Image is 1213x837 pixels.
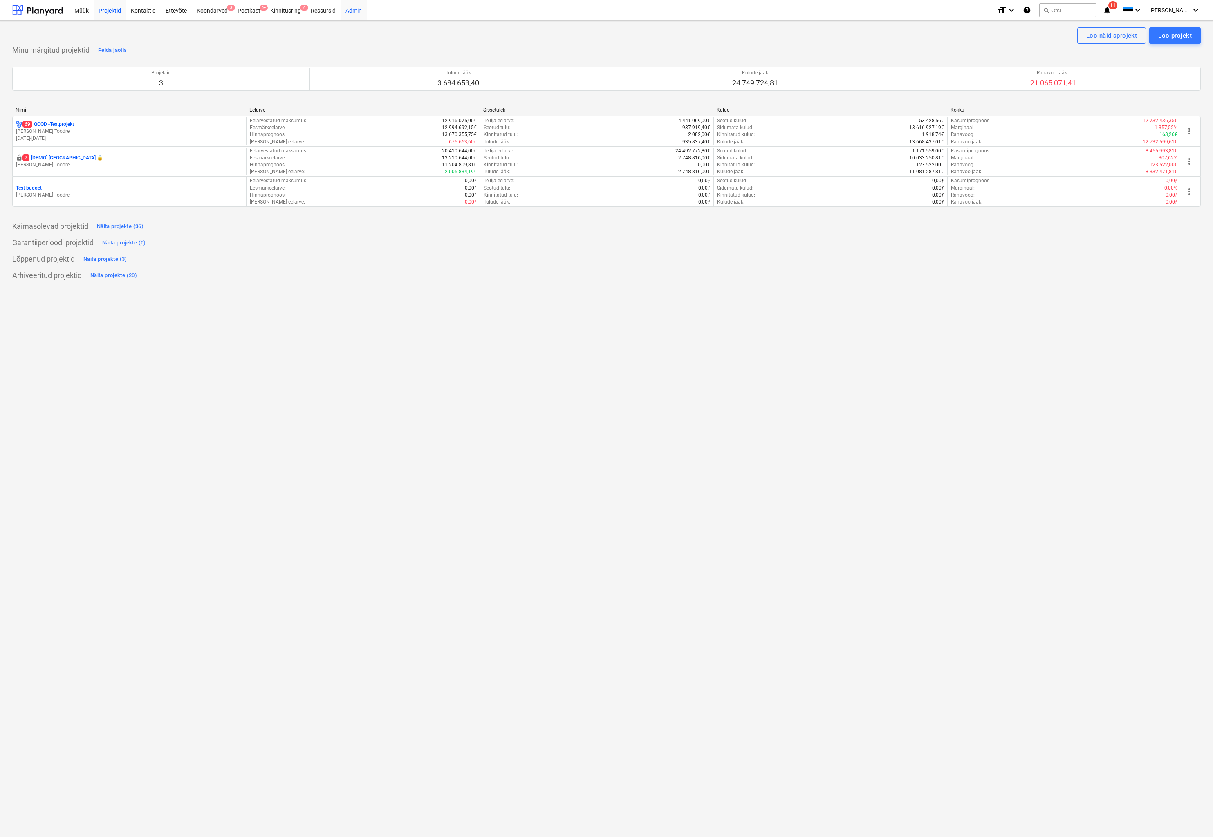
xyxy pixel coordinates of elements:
[97,222,143,231] div: Näita projekte (36)
[98,46,127,55] div: Peida jaotis
[717,199,744,206] p: Kulude jääk :
[951,192,975,199] p: Rahavoog :
[442,124,477,131] p: 12 994 692,15€
[100,236,148,249] button: Näita projekte (0)
[1144,168,1177,175] p: -8 332 471,81€
[16,154,22,161] span: locked
[484,199,510,206] p: Tulude jääk :
[227,5,235,11] span: 3
[88,269,139,282] button: Näita projekte (20)
[1184,187,1194,197] span: more_vert
[951,185,975,192] p: Marginaal :
[1086,30,1137,41] div: Loo näidisprojekt
[83,255,127,264] div: Näita projekte (3)
[1023,5,1031,15] i: Abikeskus
[465,192,477,199] p: 0,00ƒ
[483,107,711,113] div: Sissetulek
[1148,161,1177,168] p: -123 522,00€
[250,185,286,192] p: Eesmärkeelarve :
[442,161,477,168] p: 11 204 809,81€
[16,154,243,168] div: 7[DEMO] [GEOGRAPHIC_DATA] 🔒[PERSON_NAME] Toodre
[698,192,710,199] p: 0,00ƒ
[1108,1,1117,9] span: 11
[484,124,510,131] p: Seotud tulu :
[16,154,22,161] div: See projekt on konfidentsiaalne
[437,78,479,88] p: 3 684 653,40
[997,5,1007,15] i: format_size
[465,185,477,192] p: 0,00ƒ
[484,131,518,138] p: Kinnitatud tulu :
[1039,3,1096,17] button: Otsi
[675,117,710,124] p: 14 441 069,00€
[442,131,477,138] p: 13 670 355,75€
[932,177,944,184] p: 0,00ƒ
[1184,157,1194,166] span: more_vert
[688,131,710,138] p: 2 082,00€
[717,117,747,124] p: Seotud kulud :
[717,168,744,175] p: Kulude jääk :
[484,177,514,184] p: Tellija eelarve :
[1149,27,1201,44] button: Loo projekt
[22,154,29,161] span: 7
[484,117,514,124] p: Tellija eelarve :
[1158,30,1192,41] div: Loo projekt
[682,124,710,131] p: 937 919,40€
[442,154,477,161] p: 13 210 644,00€
[90,271,137,280] div: Näita projekte (20)
[909,124,944,131] p: 13 616 927,19€
[1149,7,1190,13] span: [PERSON_NAME] Toodre
[678,154,710,161] p: 2 748 816,00€
[717,124,753,131] p: Sidumata kulud :
[1141,117,1177,124] p: -12 732 436,35€
[250,177,307,184] p: Eelarvestatud maksumus :
[1043,7,1049,13] span: search
[909,154,944,161] p: 10 033 250,81€
[12,254,75,264] p: Lõppenud projektid
[717,185,753,192] p: Sidumata kulud :
[484,192,518,199] p: Kinnitatud tulu :
[437,69,479,76] p: Tulude jääk
[151,78,171,88] p: 3
[1007,5,1016,15] i: keyboard_arrow_down
[682,139,710,145] p: 935 837,40€
[951,161,975,168] p: Rahavoog :
[951,107,1178,113] div: Kokku
[1164,185,1177,192] p: 0,00%
[698,177,710,184] p: 0,00ƒ
[484,168,510,175] p: Tulude jääk :
[249,107,477,113] div: Eelarve
[442,148,477,154] p: 20 410 644,00€
[909,139,944,145] p: 13 668 437,01€
[909,168,944,175] p: 11 081 287,81€
[81,253,129,266] button: Näita projekte (3)
[250,131,286,138] p: Hinnaprognoos :
[698,199,710,206] p: 0,00ƒ
[932,185,944,192] p: 0,00ƒ
[951,124,975,131] p: Marginaal :
[484,154,510,161] p: Seotud tulu :
[484,161,518,168] p: Kinnitatud tulu :
[717,177,747,184] p: Seotud kulud :
[922,131,944,138] p: 1 918,74€
[717,139,744,145] p: Kulude jääk :
[1144,148,1177,154] p: -8 455 993,81€
[484,139,510,145] p: Tulude jääk :
[96,44,129,57] button: Peida jaotis
[732,69,778,76] p: Kulude jääk
[250,124,286,131] p: Eesmärkeelarve :
[250,161,286,168] p: Hinnaprognoos :
[16,185,243,199] div: Test budget[PERSON_NAME] Toodre
[465,177,477,184] p: 0,00ƒ
[22,121,32,128] span: 69
[1153,124,1177,131] p: -1 357,52%
[16,185,42,192] p: Test budget
[932,192,944,199] p: 0,00ƒ
[698,185,710,192] p: 0,00ƒ
[95,220,146,233] button: Näita projekte (36)
[951,131,975,138] p: Rahavoog :
[951,199,982,206] p: Rahavoo jääk :
[465,199,477,206] p: 0,00ƒ
[717,154,753,161] p: Sidumata kulud :
[250,117,307,124] p: Eelarvestatud maksumus :
[1166,192,1177,199] p: 0,00ƒ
